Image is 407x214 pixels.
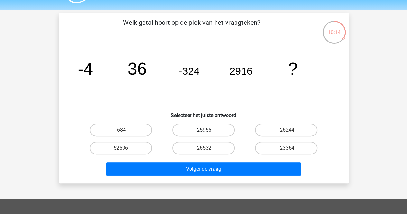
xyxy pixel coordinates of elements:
[229,65,253,77] tspan: 2916
[255,142,317,154] label: -23364
[179,65,199,77] tspan: -324
[322,20,346,36] div: 10:14
[288,59,298,78] tspan: ?
[127,59,147,78] tspan: 36
[172,142,235,154] label: -26532
[90,142,152,154] label: 52596
[255,124,317,136] label: -26244
[69,18,314,37] p: Welk getal hoort op de plek van het vraagteken?
[78,59,93,78] tspan: -4
[90,124,152,136] label: -684
[172,124,235,136] label: -25956
[106,162,301,176] button: Volgende vraag
[69,107,338,118] h6: Selecteer het juiste antwoord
